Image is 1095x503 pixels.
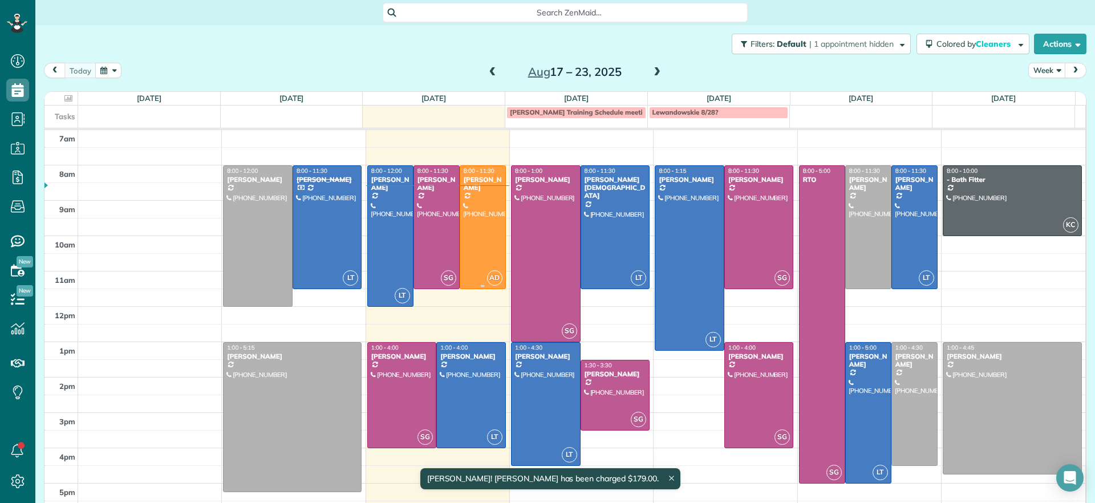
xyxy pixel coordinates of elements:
[510,108,654,116] span: [PERSON_NAME] Training Schedule meeting?
[946,176,1078,184] div: - Bath Fitter
[726,34,911,54] a: Filters: Default | 1 appointment hidden
[371,344,399,351] span: 1:00 - 4:00
[803,167,830,175] span: 8:00 - 5:00
[1034,34,1086,54] button: Actions
[919,270,934,286] span: LT
[1065,63,1086,78] button: next
[59,205,75,214] span: 9am
[515,344,542,351] span: 1:00 - 4:30
[895,176,934,192] div: [PERSON_NAME]
[631,412,646,427] span: SG
[585,167,615,175] span: 8:00 - 11:30
[849,352,888,369] div: [PERSON_NAME]
[777,39,807,49] span: Default
[441,270,456,286] span: SG
[44,63,66,78] button: prev
[515,167,542,175] span: 8:00 - 1:00
[297,167,327,175] span: 8:00 - 11:30
[137,94,161,103] a: [DATE]
[463,176,502,192] div: [PERSON_NAME]
[227,344,254,351] span: 1:00 - 5:15
[64,63,96,78] button: today
[59,417,75,426] span: 3pm
[279,94,304,103] a: [DATE]
[802,176,842,184] div: RTO
[17,285,33,297] span: New
[296,176,359,184] div: [PERSON_NAME]
[585,362,612,369] span: 1:30 - 3:30
[728,167,759,175] span: 8:00 - 11:30
[227,167,258,175] span: 8:00 - 12:00
[420,468,680,489] div: [PERSON_NAME]! [PERSON_NAME] has been charged $179.00.
[849,344,877,351] span: 1:00 - 5:00
[487,429,502,445] span: LT
[826,465,842,480] span: SG
[487,270,502,286] span: AD
[873,465,888,480] span: LT
[584,370,647,378] div: [PERSON_NAME]
[809,39,894,49] span: | 1 appointment hidden
[440,344,468,351] span: 1:00 - 4:00
[728,344,756,351] span: 1:00 - 4:00
[514,176,577,184] div: [PERSON_NAME]
[728,176,790,184] div: [PERSON_NAME]
[1056,464,1084,492] div: Open Intercom Messenger
[936,39,1015,49] span: Colored by
[564,94,589,103] a: [DATE]
[55,240,75,249] span: 10am
[751,39,774,49] span: Filters:
[59,169,75,179] span: 8am
[395,288,410,303] span: LT
[371,167,402,175] span: 8:00 - 12:00
[947,167,978,175] span: 8:00 - 10:00
[895,344,923,351] span: 1:00 - 4:30
[528,64,550,79] span: Aug
[440,352,502,360] div: [PERSON_NAME]
[728,352,790,360] div: [PERSON_NAME]
[659,167,686,175] span: 8:00 - 1:15
[976,39,1012,49] span: Cleaners
[849,176,888,192] div: [PERSON_NAME]
[947,344,974,351] span: 1:00 - 4:45
[343,270,358,286] span: LT
[584,176,647,200] div: [PERSON_NAME][DEMOGRAPHIC_DATA]
[658,176,721,184] div: [PERSON_NAME]
[705,332,721,347] span: LT
[1063,217,1078,233] span: KC
[916,34,1029,54] button: Colored byCleaners
[59,134,75,143] span: 7am
[417,167,448,175] span: 8:00 - 11:30
[417,429,433,445] span: SG
[562,323,577,339] span: SG
[1028,63,1066,78] button: Week
[421,94,446,103] a: [DATE]
[895,352,934,369] div: [PERSON_NAME]
[707,94,731,103] a: [DATE]
[732,34,911,54] button: Filters: Default | 1 appointment hidden
[631,270,646,286] span: LT
[59,452,75,461] span: 4pm
[504,66,646,78] h2: 17 – 23, 2025
[774,270,790,286] span: SG
[652,108,719,116] span: Lewandowskie 8/28?
[946,352,1078,360] div: [PERSON_NAME]
[59,488,75,497] span: 5pm
[226,352,358,360] div: [PERSON_NAME]
[991,94,1016,103] a: [DATE]
[59,346,75,355] span: 1pm
[895,167,926,175] span: 8:00 - 11:30
[464,167,494,175] span: 8:00 - 11:30
[59,382,75,391] span: 2pm
[562,447,577,463] span: LT
[417,176,456,192] div: [PERSON_NAME]
[371,352,433,360] div: [PERSON_NAME]
[849,94,873,103] a: [DATE]
[55,311,75,320] span: 12pm
[849,167,880,175] span: 8:00 - 11:30
[774,429,790,445] span: SG
[17,256,33,267] span: New
[226,176,289,184] div: [PERSON_NAME]
[371,176,410,192] div: [PERSON_NAME]
[514,352,577,360] div: [PERSON_NAME]
[55,275,75,285] span: 11am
